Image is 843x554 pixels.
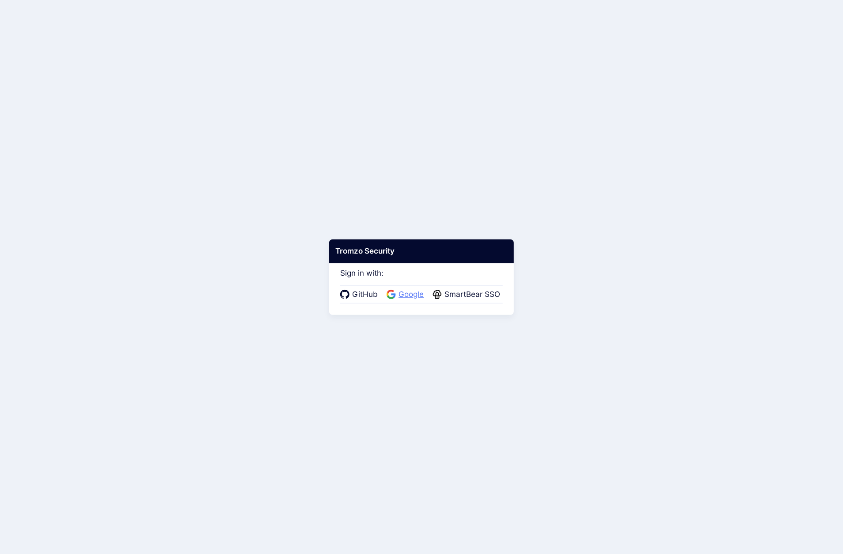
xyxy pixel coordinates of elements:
[329,239,514,263] div: Tromzo Security
[433,289,503,300] a: SmartBear SSO
[396,289,426,300] span: Google
[387,289,426,300] a: Google
[442,289,503,300] span: SmartBear SSO
[340,257,503,304] div: Sign in with:
[349,289,380,300] span: GitHub
[340,289,380,300] a: GitHub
